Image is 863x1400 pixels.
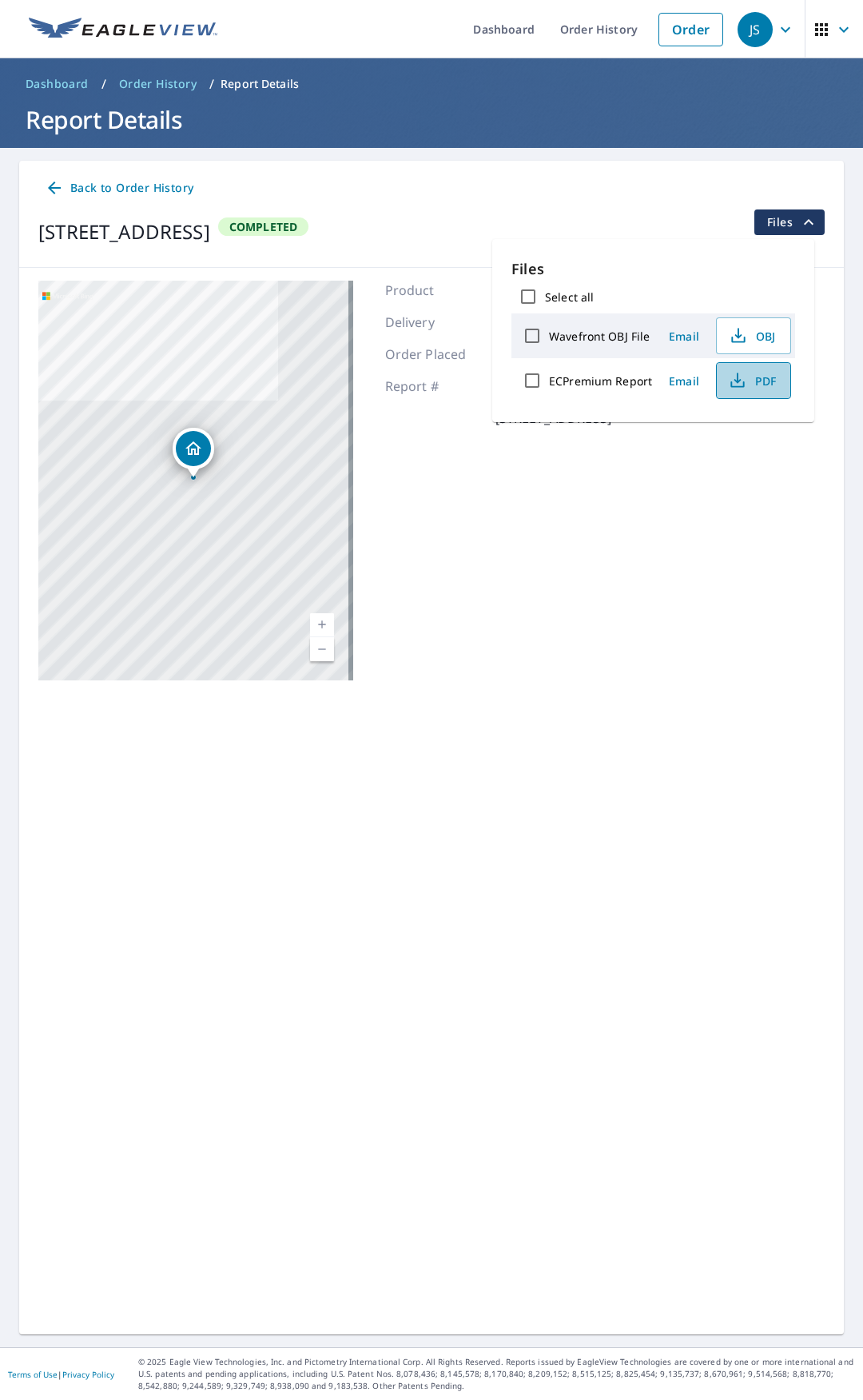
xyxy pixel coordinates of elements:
a: Order [658,13,723,46]
a: Current Level 17, Zoom In [310,613,334,637]
span: PDF [726,371,777,390]
p: © 2025 Eagle View Technologies, Inc. and Pictometry International Corp. All Rights Reserved. Repo... [138,1356,855,1392]
a: Order History [113,71,203,97]
label: ECPremium Report [549,373,652,389]
p: Files [511,258,795,280]
img: EV Logo [29,18,217,42]
div: Dropped pin, building 1, Residential property, 33 Dartford Ave St Louis, MO 63105 [173,428,214,477]
p: Product [385,281,481,300]
span: Order History [119,76,197,92]
label: Select all [545,289,594,305]
span: OBJ [726,326,777,345]
a: Current Level 17, Zoom Out [310,637,334,661]
span: Completed [220,219,308,234]
p: Report Details [221,76,299,92]
li: / [209,74,214,94]
div: JS [738,12,773,47]
a: Back to Order History [38,174,200,203]
button: Email [658,324,710,349]
span: Files [767,213,818,232]
span: Back to Order History [45,178,193,198]
p: Report # [385,377,481,396]
span: Email [665,329,703,344]
p: | [8,1370,114,1379]
button: filesDropdownBtn-66976544 [754,209,825,235]
a: Terms of Use [8,1369,58,1380]
h1: Report Details [19,103,844,136]
div: [STREET_ADDRESS] [38,217,210,246]
a: Privacy Policy [62,1369,114,1380]
p: Order Placed [385,345,481,364]
span: Dashboard [26,76,89,92]
p: Delivery [385,313,481,332]
label: Wavefront OBJ File [549,329,650,344]
button: PDF [716,362,791,399]
button: OBJ [716,317,791,354]
nav: breadcrumb [19,71,844,97]
a: Dashboard [19,71,95,97]
span: Email [665,373,703,389]
li: / [101,74,106,94]
button: Email [658,369,710,393]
